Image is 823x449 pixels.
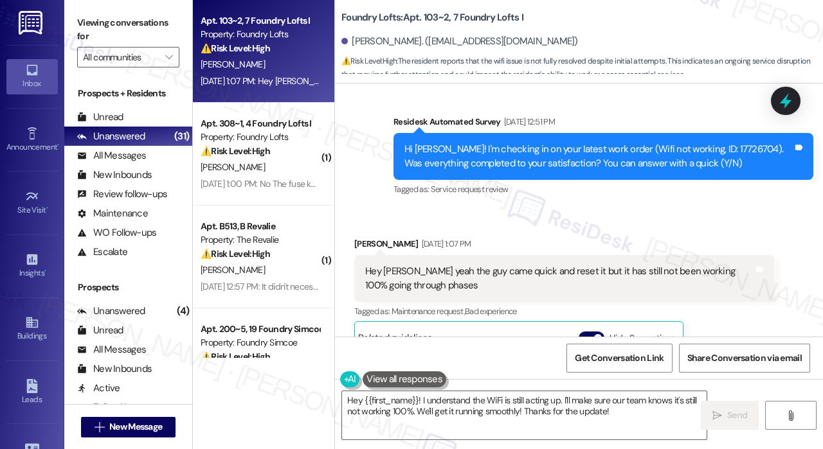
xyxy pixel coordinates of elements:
[365,265,754,292] div: Hey [PERSON_NAME] yeah the guy came quick and reset it but it has still not been working 100% goi...
[77,13,179,47] label: Viewing conversations for
[201,264,265,276] span: [PERSON_NAME]
[341,35,578,48] div: [PERSON_NAME]. ([EMAIL_ADDRESS][DOMAIN_NAME])
[77,226,156,240] div: WO Follow-ups
[6,312,58,346] a: Buildings
[201,322,320,336] div: Apt. 200~5, 19 Foundry Simcoe
[358,331,433,350] div: Related guidelines
[6,186,58,220] a: Site Visit •
[687,351,802,365] span: Share Conversation via email
[83,47,159,67] input: All communities
[419,237,471,251] div: [DATE] 1:07 PM
[465,306,517,317] span: Bad experience
[77,401,136,414] div: Follow Ups
[201,117,320,130] div: Apt. 308~1, 4 Foundry Lofts I
[201,145,270,157] strong: ⚠️ Risk Level: High
[77,130,145,143] div: Unanswered
[165,52,172,62] i: 
[201,178,569,189] div: [DATE] 1:00 PM: No The fuse keeps going out so there is still only one light Seems like it isn't ...
[201,161,265,173] span: [PERSON_NAME]
[19,11,45,35] img: ResiDesk Logo
[201,220,320,233] div: Apt. B513, B Revalie
[679,344,810,373] button: Share Conversation via email
[6,249,58,283] a: Insights •
[77,168,152,182] div: New Inbounds
[46,204,48,213] span: •
[64,281,192,294] div: Prospects
[201,130,320,144] div: Property: Foundry Lofts
[77,207,148,220] div: Maintenance
[354,302,774,321] div: Tagged as:
[393,115,813,133] div: Residesk Automated Survey
[171,127,192,146] div: (31)
[342,391,707,439] textarea: Hey {{first_name}}! I understand the WiFi is still acting up. I'll make sure our team knows it's ...
[201,14,320,28] div: Apt. 103~2, 7 Foundry Lofts I
[77,149,146,163] div: All Messages
[77,343,146,357] div: All Messages
[81,417,176,437] button: New Message
[404,143,793,170] div: Hi [PERSON_NAME]! I'm checking in on your latest work order (Wifi not working, ID: 17726704). Was...
[201,75,703,87] div: [DATE] 1:07 PM: Hey [PERSON_NAME] yeah the guy came quick and reset it but it has still not been ...
[575,351,664,365] span: Get Conversation Link
[201,42,270,54] strong: ⚠️ Risk Level: High
[57,141,59,150] span: •
[341,11,523,24] b: Foundry Lofts: Apt. 103~2, 7 Foundry Lofts I
[201,233,320,247] div: Property: The Revalie
[77,324,123,337] div: Unread
[44,267,46,276] span: •
[501,115,555,128] div: [DATE] 12:51 PM
[341,56,397,66] strong: ⚠️ Risk Level: High
[64,87,192,100] div: Prospects + Residents
[174,301,192,321] div: (4)
[95,422,104,432] i: 
[6,375,58,410] a: Leads
[77,382,120,395] div: Active
[712,410,722,421] i: 
[77,188,167,201] div: Review follow-ups
[201,248,270,260] strong: ⚠️ Risk Level: High
[77,362,152,376] div: New Inbounds
[393,180,813,198] div: Tagged as:
[109,420,162,434] span: New Message
[77,245,127,259] div: Escalate
[392,306,465,317] span: Maintenance request ,
[341,55,823,82] span: : The resident reports that the wifi issue is not fully resolved despite initial attempts. This i...
[201,58,265,70] span: [PERSON_NAME]
[566,344,672,373] button: Get Conversation Link
[201,336,320,349] div: Property: Foundry Simcoe
[431,184,509,195] span: Service request review
[701,401,759,430] button: Send
[201,351,270,362] strong: ⚠️ Risk Level: High
[786,410,795,421] i: 
[77,110,123,124] div: Unread
[727,409,747,422] span: Send
[201,28,320,41] div: Property: Foundry Lofts
[354,237,774,255] div: [PERSON_NAME]
[77,304,145,318] div: Unanswered
[610,331,674,345] label: Hide Suggestions
[6,59,58,94] a: Inbox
